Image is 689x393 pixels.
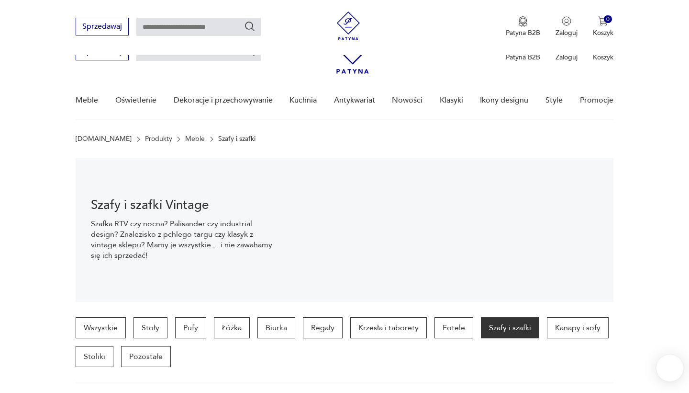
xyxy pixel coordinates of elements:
a: Produkty [145,135,172,143]
iframe: Smartsupp widget button [656,355,683,381]
p: Koszyk [593,28,613,37]
a: Stoliki [76,346,113,367]
a: Łóżka [214,317,250,338]
p: Patyna B2B [506,53,540,62]
img: Ikona medalu [518,16,528,27]
a: Regały [303,317,343,338]
a: Promocje [580,82,613,119]
a: Sprzedawaj [76,49,129,56]
img: Patyna - sklep z meblami i dekoracjami vintage [334,12,363,40]
a: Meble [76,82,98,119]
h1: Szafy i szafki Vintage [91,199,275,211]
a: Kuchnia [289,82,317,119]
a: Krzesła i taborety [350,317,427,338]
button: 0Koszyk [593,16,613,37]
a: Sprzedawaj [76,24,129,31]
div: 0 [604,15,612,23]
a: [DOMAIN_NAME] [76,135,132,143]
a: Meble [185,135,205,143]
button: Zaloguj [556,16,578,37]
button: Szukaj [244,21,256,32]
button: Patyna B2B [506,16,540,37]
img: Ikonka użytkownika [562,16,571,26]
a: Ikona medaluPatyna B2B [506,16,540,37]
a: Kanapy i sofy [547,317,609,338]
a: Pozostałe [121,346,171,367]
a: Style [545,82,563,119]
a: Ikony designu [480,82,528,119]
img: Ikona koszyka [598,16,608,26]
p: Patyna B2B [506,28,540,37]
p: Zaloguj [556,28,578,37]
a: Antykwariat [334,82,375,119]
p: Szafka RTV czy nocna? Palisander czy industrial design? Znalezisko z pchlego targu czy klasyk z v... [91,219,275,261]
a: Fotele [434,317,473,338]
a: Klasyki [440,82,463,119]
p: Zaloguj [556,53,578,62]
a: Wszystkie [76,317,126,338]
button: Sprzedawaj [76,18,129,35]
p: Koszyk [593,53,613,62]
a: Pufy [175,317,206,338]
a: Stoły [133,317,167,338]
a: Dekoracje i przechowywanie [174,82,273,119]
a: Szafy i szafki [481,317,539,338]
p: Szafy i szafki [218,135,256,143]
a: Oświetlenie [115,82,156,119]
a: Nowości [392,82,422,119]
a: Biurka [257,317,295,338]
